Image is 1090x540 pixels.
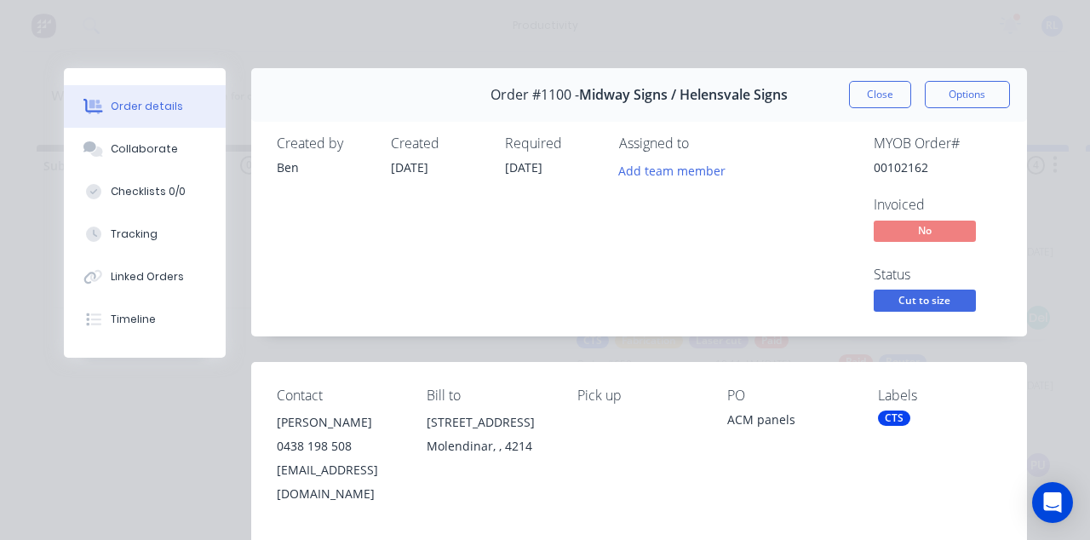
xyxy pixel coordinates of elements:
[874,221,976,242] span: No
[277,135,370,152] div: Created by
[577,388,701,404] div: Pick up
[874,290,976,311] span: Cut to size
[579,87,788,103] span: Midway Signs / Helensvale Signs
[391,135,485,152] div: Created
[619,158,735,181] button: Add team member
[874,135,1001,152] div: MYOB Order #
[427,434,550,458] div: Molendinar, , 4214
[64,298,226,341] button: Timeline
[925,81,1010,108] button: Options
[64,85,226,128] button: Order details
[277,388,400,404] div: Contact
[64,256,226,298] button: Linked Orders
[878,411,910,426] div: CTS
[111,99,183,114] div: Order details
[874,158,1001,176] div: 00102162
[277,158,370,176] div: Ben
[111,227,158,242] div: Tracking
[111,141,178,157] div: Collaborate
[64,170,226,213] button: Checklists 0/0
[505,159,542,175] span: [DATE]
[874,197,1001,213] div: Invoiced
[427,411,550,434] div: [STREET_ADDRESS]
[64,128,226,170] button: Collaborate
[849,81,911,108] button: Close
[427,388,550,404] div: Bill to
[505,135,599,152] div: Required
[427,411,550,465] div: [STREET_ADDRESS]Molendinar, , 4214
[874,290,976,315] button: Cut to size
[1032,482,1073,523] div: Open Intercom Messenger
[391,159,428,175] span: [DATE]
[277,458,400,506] div: [EMAIL_ADDRESS][DOMAIN_NAME]
[111,312,156,327] div: Timeline
[878,388,1001,404] div: Labels
[111,184,186,199] div: Checklists 0/0
[64,213,226,256] button: Tracking
[277,434,400,458] div: 0438 198 508
[727,411,851,434] div: ACM panels
[111,269,184,284] div: Linked Orders
[619,135,789,152] div: Assigned to
[727,388,851,404] div: PO
[609,158,734,181] button: Add team member
[277,411,400,506] div: [PERSON_NAME]0438 198 508[EMAIL_ADDRESS][DOMAIN_NAME]
[490,87,579,103] span: Order #1100 -
[277,411,400,434] div: [PERSON_NAME]
[874,267,1001,283] div: Status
